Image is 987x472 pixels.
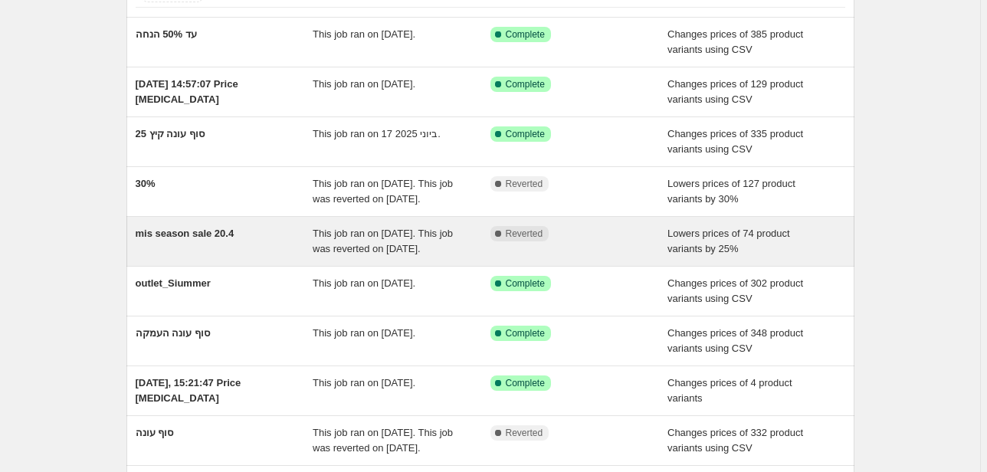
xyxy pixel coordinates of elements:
[313,377,415,388] span: This job ran on [DATE].
[667,228,790,254] span: Lowers prices of 74 product variants by 25%
[667,28,803,55] span: Changes prices of 385 product variants using CSV
[667,327,803,354] span: Changes prices of 348 product variants using CSV
[136,377,241,404] span: [DATE], 15:21:47 Price [MEDICAL_DATA]
[506,327,545,339] span: Complete
[506,128,545,140] span: Complete
[136,427,174,438] span: סוף עונה
[506,228,543,240] span: Reverted
[506,277,545,290] span: Complete
[506,78,545,90] span: Complete
[136,178,156,189] span: 30%
[667,178,795,205] span: Lowers prices of 127 product variants by 30%
[506,427,543,439] span: Reverted
[506,28,545,41] span: Complete
[667,277,803,304] span: Changes prices of 302 product variants using CSV
[506,178,543,190] span: Reverted
[136,228,234,239] span: mis season sale 20.4
[667,78,803,105] span: Changes prices of 129 product variants using CSV
[667,377,792,404] span: Changes prices of 4 product variants
[313,178,453,205] span: This job ran on [DATE]. This job was reverted on [DATE].
[136,327,210,339] span: סוף עונה העמקה
[313,78,415,90] span: This job ran on [DATE].
[136,277,211,289] span: outlet_Siummer
[667,128,803,155] span: Changes prices of 335 product variants using CSV
[313,277,415,289] span: This job ran on [DATE].
[506,377,545,389] span: Complete
[136,28,197,40] span: עד 50% הנחה
[313,427,453,454] span: This job ran on [DATE]. This job was reverted on [DATE].
[313,128,441,139] span: This job ran on 17 ביוני 2025.
[313,228,453,254] span: This job ran on [DATE]. This job was reverted on [DATE].
[313,327,415,339] span: This job ran on [DATE].
[136,78,238,105] span: [DATE] 14:57:07 Price [MEDICAL_DATA]
[136,128,205,139] span: סוף עונה קיץ 25
[313,28,415,40] span: This job ran on [DATE].
[667,427,803,454] span: Changes prices of 332 product variants using CSV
